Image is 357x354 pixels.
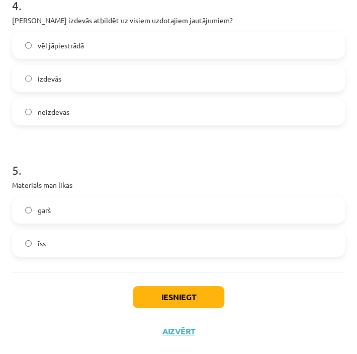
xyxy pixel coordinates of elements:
[133,286,224,308] button: Iesniegt
[12,146,345,177] h1: 5 .
[38,40,84,51] span: vēl jāpiestrādā
[12,15,345,26] p: [PERSON_NAME] izdevās atbildēt uz visiem uzdotajiem jautājumiem?
[12,180,345,190] p: Materiāls man likās
[38,107,69,117] span: neizdevās
[159,326,198,336] button: Aizvērt
[38,205,51,216] span: garš
[38,238,46,249] span: īss
[38,74,61,84] span: izdevās
[25,42,32,49] input: vēl jāpiestrādā
[25,240,32,247] input: īss
[25,207,32,214] input: garš
[25,76,32,82] input: izdevās
[25,109,32,115] input: neizdevās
